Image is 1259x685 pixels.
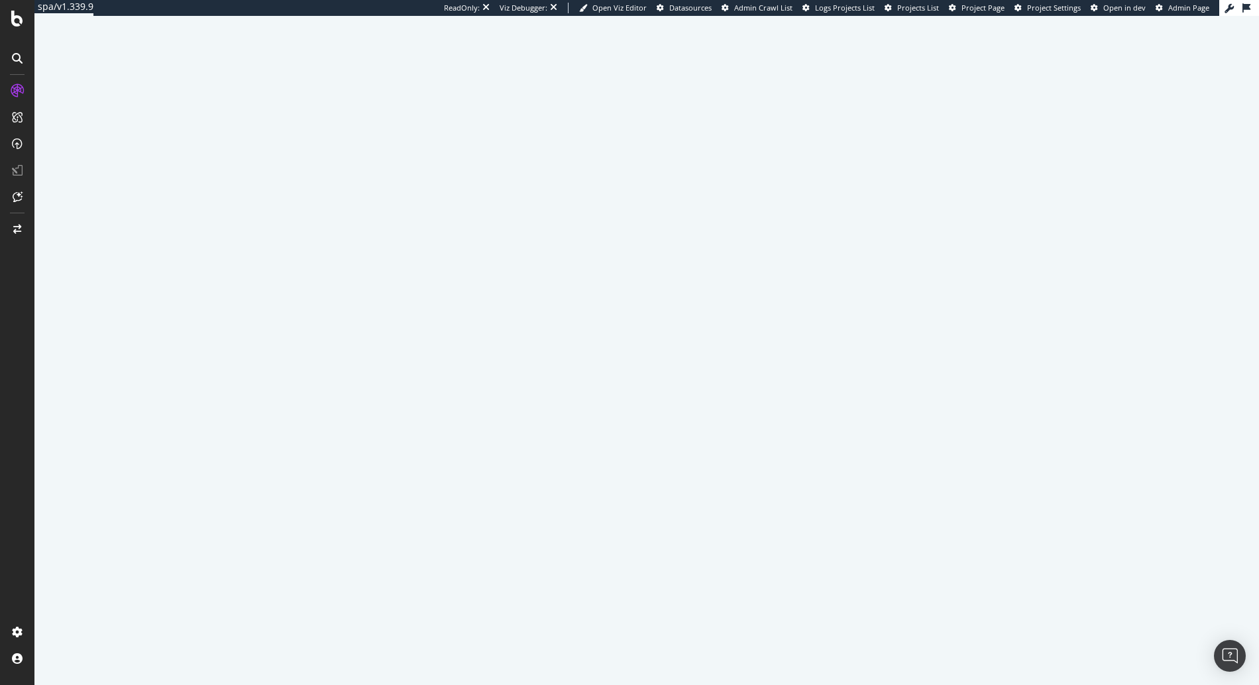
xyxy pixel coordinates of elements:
[1091,3,1146,13] a: Open in dev
[802,3,875,13] a: Logs Projects List
[961,3,1005,13] span: Project Page
[669,3,712,13] span: Datasources
[1014,3,1081,13] a: Project Settings
[500,3,547,13] div: Viz Debugger:
[444,3,480,13] div: ReadOnly:
[885,3,939,13] a: Projects List
[1027,3,1081,13] span: Project Settings
[722,3,793,13] a: Admin Crawl List
[657,3,712,13] a: Datasources
[599,316,694,364] div: animation
[592,3,647,13] span: Open Viz Editor
[734,3,793,13] span: Admin Crawl List
[1156,3,1209,13] a: Admin Page
[1168,3,1209,13] span: Admin Page
[579,3,647,13] a: Open Viz Editor
[897,3,939,13] span: Projects List
[949,3,1005,13] a: Project Page
[1103,3,1146,13] span: Open in dev
[815,3,875,13] span: Logs Projects List
[1214,640,1246,672] div: Open Intercom Messenger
